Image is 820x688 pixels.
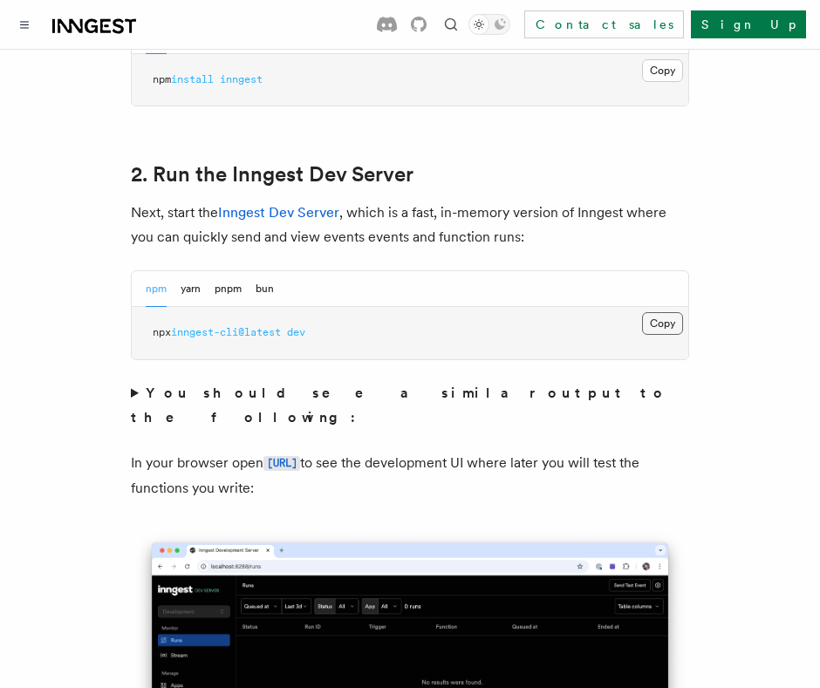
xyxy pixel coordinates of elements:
code: [URL] [263,456,300,471]
a: Contact sales [524,10,684,38]
button: Copy [642,59,683,82]
span: npm [153,73,171,85]
a: Sign Up [691,10,806,38]
button: Toggle dark mode [468,14,510,35]
p: In your browser open to see the development UI where later you will test the functions you write: [131,451,689,501]
button: npm [146,271,167,307]
button: Copy [642,312,683,335]
button: yarn [181,271,201,307]
p: Next, start the , which is a fast, in-memory version of Inngest where you can quickly send and vi... [131,201,689,249]
a: Inngest Dev Server [218,204,339,221]
span: npx [153,326,171,338]
summary: You should see a similar output to the following: [131,381,689,430]
a: 2. Run the Inngest Dev Server [131,162,413,187]
span: inngest-cli@latest [171,326,281,338]
a: [URL] [263,454,300,471]
span: dev [287,326,305,338]
button: bun [256,271,274,307]
button: Find something... [441,14,461,35]
button: pnpm [215,271,242,307]
button: Toggle navigation [14,14,35,35]
span: inngest [220,73,263,85]
strong: You should see a similar output to the following: [131,385,667,426]
span: install [171,73,214,85]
